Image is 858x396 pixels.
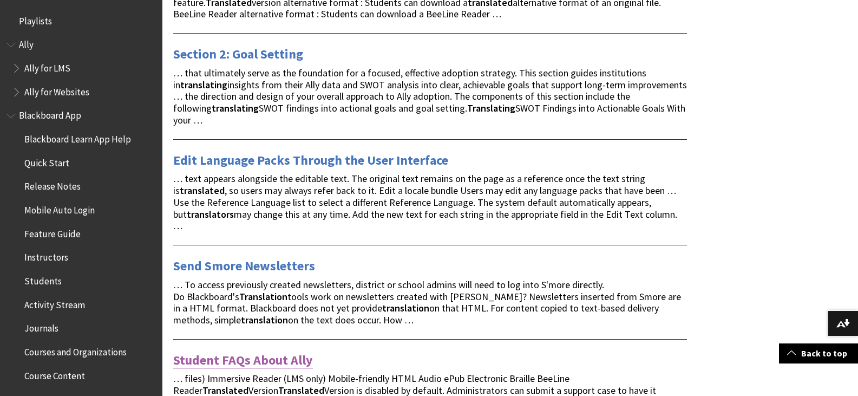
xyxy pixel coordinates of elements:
[173,352,313,369] a: Student FAQs About Ally
[173,172,677,232] span: … text appears alongside the editable text. The original text remains on the page as a reference ...
[24,83,89,98] span: Ally for Websites
[779,343,858,363] a: Back to top
[24,178,81,192] span: Release Notes
[180,184,225,197] strong: translated
[173,257,315,275] a: Send Smore Newsletters
[19,12,52,27] span: Playlists
[173,46,303,63] a: Section 2: Goal Setting
[187,208,234,220] strong: translators
[24,154,69,168] span: Quick Start
[24,130,131,145] span: Blackboard Learn App Help
[24,249,68,263] span: Instructors
[212,102,259,114] strong: translating
[24,201,95,216] span: Mobile Auto Login
[239,290,287,303] strong: Translation
[173,152,448,169] a: Edit Language Packs Through the User Interface
[24,320,58,334] span: Journals
[467,102,515,114] strong: Translating
[173,278,681,326] span: … To access previously created newsletters, district or school admins will need to log into S'mor...
[24,272,62,287] span: Students
[19,36,34,50] span: Ally
[382,302,429,314] strong: translation
[6,36,156,101] nav: Book outline for Anthology Ally Help
[24,59,70,74] span: Ally for LMS
[173,67,687,126] span: … that ultimately serve as the foundation for a focused, effective adoption strategy. This sectio...
[180,79,227,91] strong: translating
[24,367,85,381] span: Course Content
[24,343,127,358] span: Courses and Organizations
[24,225,81,239] span: Feature Guide
[19,107,81,121] span: Blackboard App
[6,12,156,30] nav: Book outline for Playlists
[24,296,85,310] span: Activity Stream
[241,314,288,326] strong: translation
